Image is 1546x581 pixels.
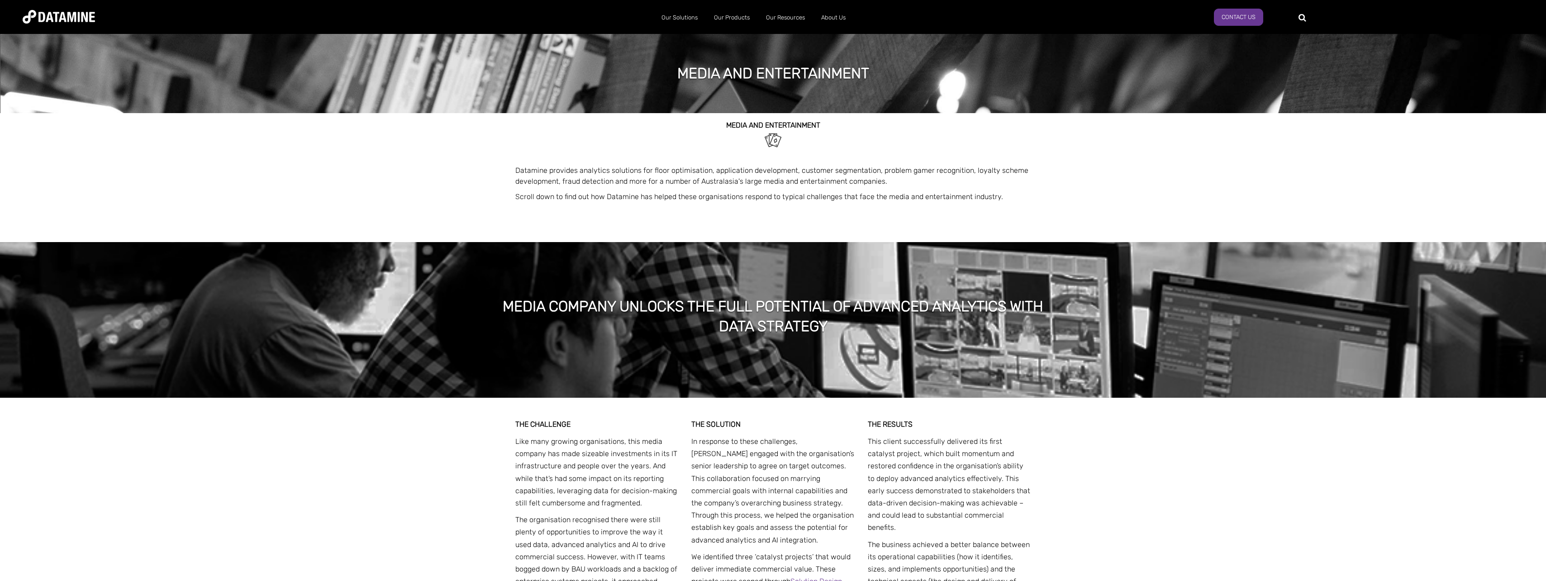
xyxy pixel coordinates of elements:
[515,165,1031,187] p: Datamine provides analytics solutions for floor optimisation, application development, customer s...
[758,6,813,29] a: Our Resources
[868,420,1031,429] h3: The results
[677,63,869,83] h1: media and entertainment
[497,296,1049,337] h1: Media company unlocks the full potential of advanced analytics with data strategy
[515,435,679,509] p: Like many growing organisations, this media company has made sizeable investments in its IT infra...
[23,10,95,24] img: Datamine
[813,6,854,29] a: About Us
[763,129,783,150] img: Entertainment-1
[868,435,1031,534] p: This client successfully delivered its first catalyst project, which built momentum and restored ...
[653,6,706,29] a: Our Solutions
[515,420,571,429] strong: THE CHALLENGE
[515,121,1031,129] h2: Media and ENTERTAINMENT
[706,6,758,29] a: Our Products
[691,420,741,429] strong: THE SOLUTION
[691,435,855,546] p: In response to these challenges, [PERSON_NAME] engaged with the organisation’s senior leadership ...
[1214,9,1263,26] a: Contact us
[515,191,1031,202] p: Scroll down to find out how Datamine has helped these organisations respond to typical challenges...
